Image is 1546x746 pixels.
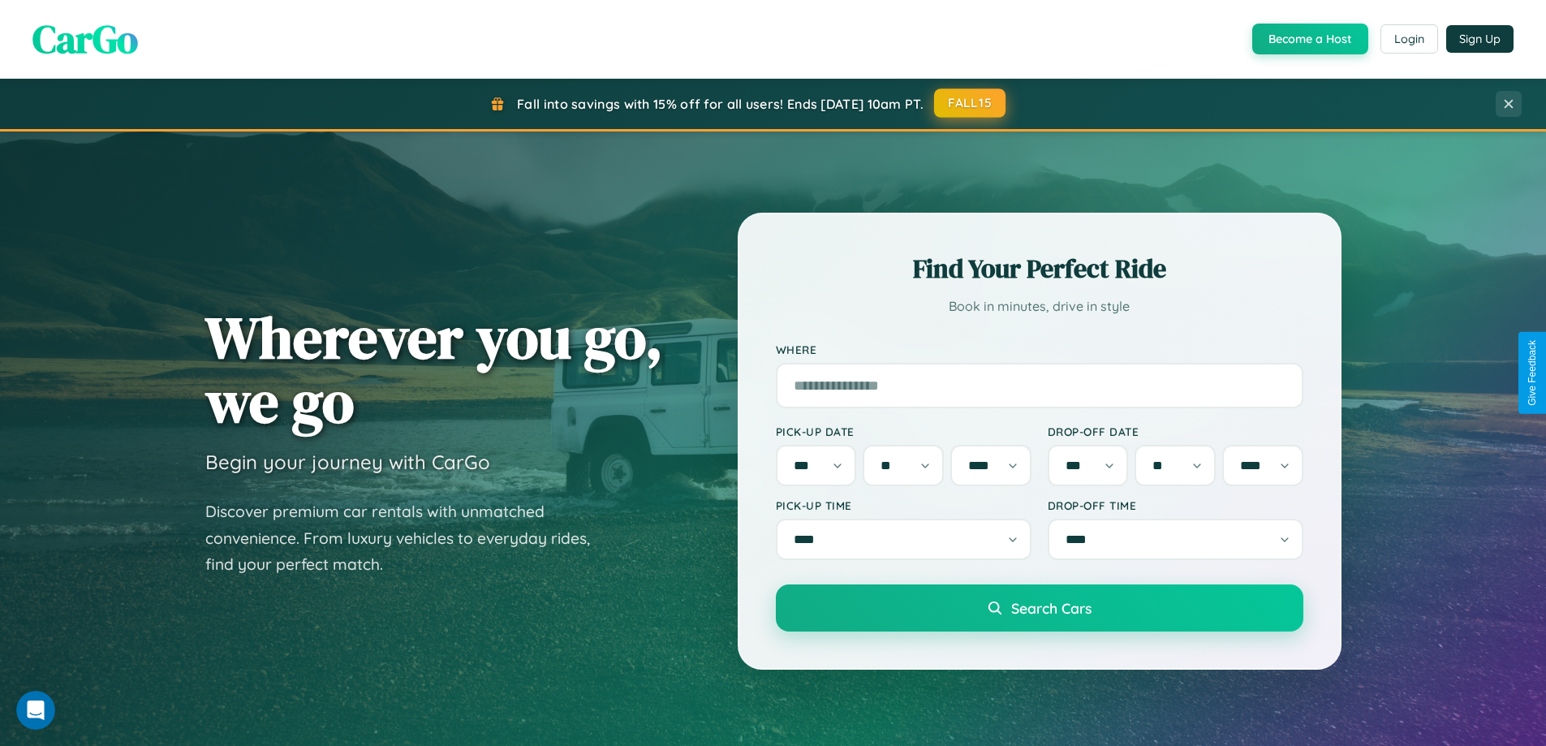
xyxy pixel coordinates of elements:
label: Drop-off Date [1048,425,1303,438]
label: Pick-up Time [776,498,1031,512]
p: Book in minutes, drive in style [776,295,1303,318]
button: FALL15 [934,88,1006,118]
p: Discover premium car rentals with unmatched convenience. From luxury vehicles to everyday rides, ... [205,498,611,578]
button: Sign Up [1446,25,1514,53]
h1: Wherever you go, we go [205,305,663,433]
button: Search Cars [776,584,1303,632]
span: Fall into savings with 15% off for all users! Ends [DATE] 10am PT. [517,96,924,112]
button: Become a Host [1252,24,1368,54]
div: Give Feedback [1527,340,1538,406]
button: Login [1380,24,1438,54]
label: Pick-up Date [776,425,1031,438]
label: Where [776,343,1303,356]
h3: Begin your journey with CarGo [205,450,490,474]
span: CarGo [32,12,138,66]
iframe: Intercom live chat [16,691,55,730]
span: Search Cars [1011,599,1092,617]
label: Drop-off Time [1048,498,1303,512]
h2: Find Your Perfect Ride [776,251,1303,287]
